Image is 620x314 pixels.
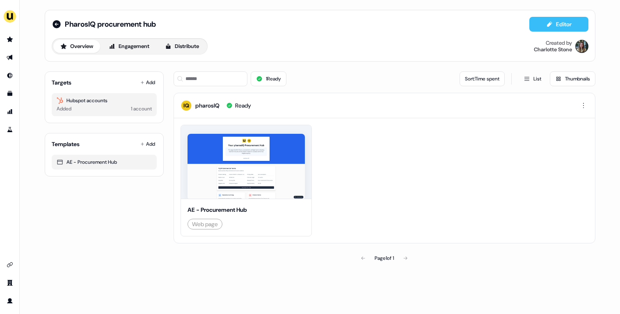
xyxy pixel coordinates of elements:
img: asset preview [188,134,305,200]
div: AE - Procurement Hub [188,206,305,214]
img: Charlotte [575,40,588,53]
div: Added [57,105,71,113]
div: Created by [546,40,572,46]
div: Templates [52,140,80,148]
button: Sort:Time spent [460,71,505,86]
span: PharosIQ procurement hub [65,19,156,29]
a: Go to templates [3,87,16,100]
div: pharosIQ [195,101,220,110]
div: Hubspot accounts [57,96,152,105]
button: Editor [529,17,588,32]
button: Distribute [158,40,206,53]
button: Add [139,77,157,88]
button: Add [139,138,157,150]
a: Go to profile [3,294,16,307]
div: Charlotte Stone [534,46,572,53]
a: Go to team [3,276,16,289]
div: Page 1 of 1 [375,254,394,262]
button: Engagement [102,40,156,53]
a: Go to experiments [3,123,16,136]
div: AE - Procurement Hub [57,158,152,166]
div: Web page [192,220,218,228]
button: 1Ready [251,71,286,86]
button: List [518,71,547,86]
div: Targets [52,78,71,87]
button: Thumbnails [550,71,595,86]
a: Go to prospects [3,33,16,46]
a: Go to Inbound [3,69,16,82]
div: Ready [235,101,251,110]
a: Go to integrations [3,258,16,271]
div: 1 account [131,105,152,113]
a: Editor [529,21,588,30]
a: Go to attribution [3,105,16,118]
button: Overview [53,40,100,53]
a: Go to outbound experience [3,51,16,64]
